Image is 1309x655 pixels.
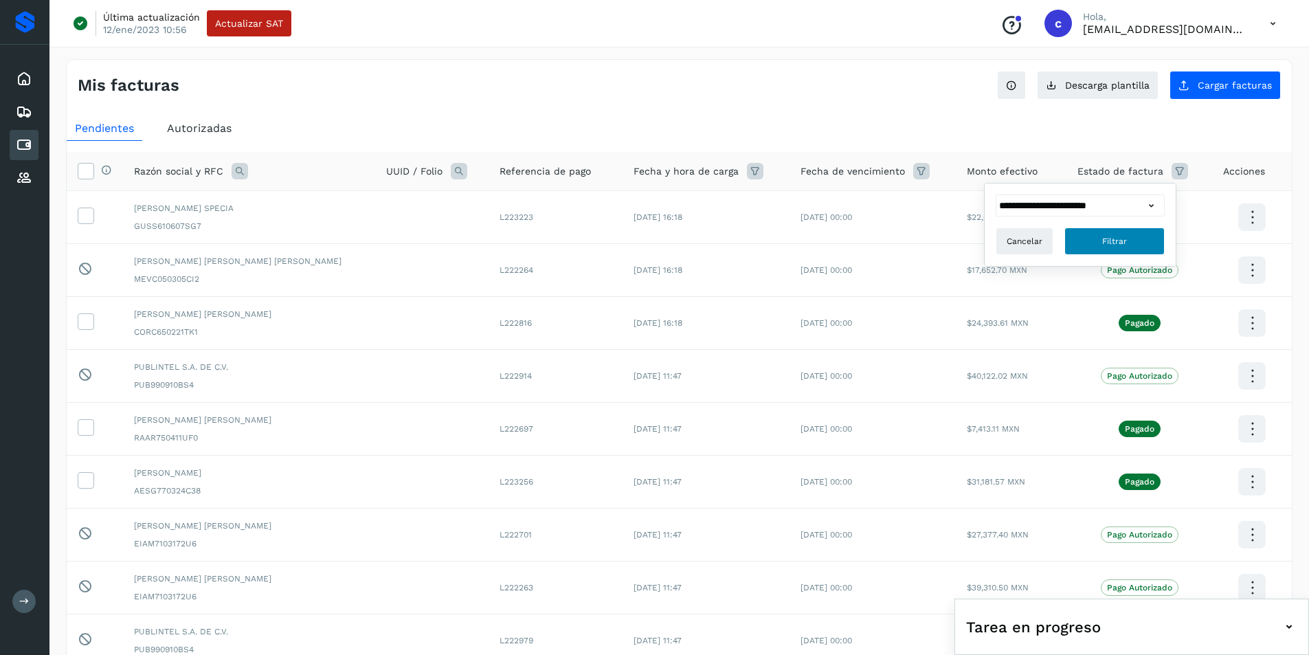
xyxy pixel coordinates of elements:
p: Pagado [1125,424,1154,434]
p: Pago Autorizado [1107,371,1172,381]
div: Inicio [10,64,38,94]
span: [DATE] 00:00 [801,530,852,540]
span: [DATE] 00:00 [801,212,852,222]
span: [PERSON_NAME] SPECIA [134,202,364,214]
span: $24,393.61 MXN [967,318,1029,328]
span: Fecha y hora de carga [634,164,739,179]
span: $17,652.70 MXN [967,265,1027,275]
span: Monto efectivo [967,164,1038,179]
p: 12/ene/2023 10:56 [103,23,187,36]
span: L222264 [500,265,533,275]
button: Actualizar SAT [207,10,291,36]
span: Referencia de pago [500,164,591,179]
span: [PERSON_NAME] [134,467,364,479]
span: [DATE] 00:00 [801,424,852,434]
div: Proveedores [10,163,38,193]
span: L222701 [500,530,532,540]
span: Acciones [1223,164,1265,179]
span: Cargar facturas [1198,80,1272,90]
span: [DATE] 11:47 [634,424,682,434]
p: Pagado [1125,477,1154,487]
span: L222263 [500,583,533,592]
span: Autorizadas [167,122,232,135]
span: $7,413.11 MXN [967,424,1020,434]
p: Pago Autorizado [1107,530,1172,540]
span: [DATE] 00:00 [801,477,852,487]
span: L222697 [500,424,533,434]
span: [PERSON_NAME] [PERSON_NAME] [134,414,364,426]
p: Última actualización [103,11,200,23]
button: Cargar facturas [1170,71,1281,100]
div: Embarques [10,97,38,127]
span: UUID / Folio [386,164,443,179]
span: L223256 [500,477,533,487]
span: PUBLINTEL S.A. DE C.V. [134,361,364,373]
span: [DATE] 11:47 [634,530,682,540]
p: Pago Autorizado [1107,265,1172,275]
p: Hola, [1083,11,1248,23]
span: [PERSON_NAME] [PERSON_NAME] [PERSON_NAME] [134,255,364,267]
span: MEVC050305CI2 [134,273,364,285]
span: Pendientes [75,122,134,135]
div: Cuentas por pagar [10,130,38,160]
span: Razón social y RFC [134,164,223,179]
span: L222816 [500,318,532,328]
h4: Mis facturas [78,76,179,96]
span: [DATE] 16:18 [634,212,682,222]
span: PUBLINTEL S.A. DE C.V. [134,625,364,638]
span: PUB990910BS4 [134,379,364,391]
span: GUSS610607SG7 [134,220,364,232]
p: contabilidad5@easo.com [1083,23,1248,36]
button: Descarga plantilla [1037,71,1159,100]
span: L223223 [500,212,533,222]
span: Tarea en progreso [966,616,1101,639]
span: AESG770324C38 [134,485,364,497]
p: Pagado [1125,318,1154,328]
div: Tarea en progreso [966,610,1297,643]
span: $27,377.40 MXN [967,530,1029,540]
span: [DATE] 00:00 [801,318,852,328]
span: $22,680.00 MXN [967,212,1030,222]
span: [DATE] 00:00 [801,371,852,381]
span: Fecha de vencimiento [801,164,905,179]
span: EIAM7103172U6 [134,537,364,550]
span: $31,181.57 MXN [967,477,1025,487]
span: [PERSON_NAME] [PERSON_NAME] [134,520,364,532]
span: $39,310.50 MXN [967,583,1029,592]
span: CORC650221TK1 [134,326,364,338]
span: L222914 [500,371,532,381]
span: [DATE] 16:18 [634,318,682,328]
span: [DATE] 00:00 [801,265,852,275]
span: $40,122.02 MXN [967,371,1028,381]
span: [DATE] 11:47 [634,636,682,645]
span: EIAM7103172U6 [134,590,364,603]
span: [DATE] 16:18 [634,265,682,275]
span: [DATE] 00:00 [801,636,852,645]
span: [DATE] 00:00 [801,583,852,592]
span: [PERSON_NAME] [PERSON_NAME] [134,573,364,585]
span: Descarga plantilla [1065,80,1150,90]
span: [DATE] 11:47 [634,371,682,381]
span: [DATE] 11:47 [634,583,682,592]
span: L222979 [500,636,533,645]
span: Estado de factura [1077,164,1163,179]
span: [DATE] 11:47 [634,477,682,487]
p: Pago Autorizado [1107,583,1172,592]
span: Actualizar SAT [215,19,283,28]
span: [PERSON_NAME] [PERSON_NAME] [134,308,364,320]
span: RAAR750411UF0 [134,432,364,444]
